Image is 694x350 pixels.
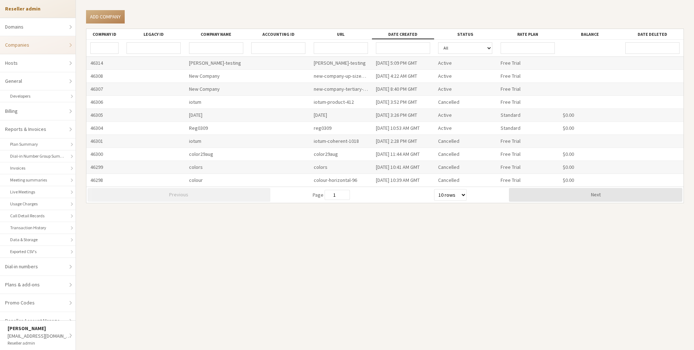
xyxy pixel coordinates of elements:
[497,57,559,69] div: Free Trial
[185,135,247,148] div: iotum
[309,109,372,121] div: [DATE]
[563,150,617,158] div: $0.00
[372,174,434,187] div: [DATE] 10:39 AM GMT
[563,111,617,119] div: $0.00
[434,109,496,121] div: Active
[309,70,372,82] div: new-company-up-sized-34959
[372,161,434,174] div: [DATE] 10:41 AM GMT
[309,83,372,95] div: new-company-tertiary-83911
[497,96,559,108] div: Free Trial
[90,31,119,37] div: Company ID
[185,122,247,135] div: Reg0309
[372,122,434,135] div: [DATE] 10:53 AM GMT
[434,189,467,201] select: row size select
[86,10,125,24] a: Add company
[309,122,372,135] div: reg0309
[185,174,247,187] div: colour
[497,161,559,174] div: Free Trial
[86,148,123,161] div: 46300
[5,5,40,12] strong: Reseller admin
[314,42,368,54] input: URL
[509,188,682,202] button: Next
[185,161,247,174] div: colors
[501,31,555,37] div: Rate plan
[86,96,123,108] div: 46306
[372,109,434,121] div: [DATE] 3:26 PM GMT
[625,31,680,37] div: Date deleted
[127,42,181,54] input: Legacy ID
[185,57,247,69] div: [PERSON_NAME]-testing
[309,135,372,148] div: iotum-coherent-1018
[189,31,243,37] div: Company name
[372,83,434,95] div: [DATE] 8:40 PM GMT
[86,174,123,187] div: 46298
[563,163,617,171] div: $0.00
[434,83,496,95] div: Active
[497,135,559,148] div: Free Trial
[372,57,434,69] div: [DATE] 5:09 PM GMT
[434,122,496,135] div: Active
[372,135,434,148] div: [DATE] 2:28 PM GMT
[309,148,372,161] div: color29aug
[438,31,492,37] div: Status
[497,70,559,82] div: Free Trial
[251,42,305,54] input: Accounting ID
[189,42,243,54] input: Company name
[185,148,247,161] div: color29aug
[86,57,123,69] div: 46314
[86,109,123,121] div: 46305
[185,83,247,95] div: New Company
[185,109,247,121] div: [DATE]
[497,122,559,135] div: Standard
[563,31,617,37] div: Balance
[434,135,496,148] div: Cancelled
[90,42,119,54] input: Company ID
[372,96,434,108] div: [DATE] 3:52 PM GMT
[127,31,181,37] div: Legacy ID
[325,190,350,200] input: page number input
[313,190,350,200] span: Page
[501,42,555,54] input: Rate plan
[185,70,247,82] div: New Company
[372,70,434,82] div: [DATE] 4:22 AM GMT
[8,340,72,346] div: Reseller admin
[86,135,123,148] div: 46301
[497,174,559,187] div: Free Trial
[86,83,123,95] div: 46307
[434,174,496,187] div: Cancelled
[497,109,559,121] div: Standard
[309,57,372,69] div: [PERSON_NAME]-testing
[185,96,247,108] div: iotum
[309,161,372,174] div: colors
[376,31,430,37] div: Date created
[372,148,434,161] div: [DATE] 11:44 AM GMT
[314,31,368,37] div: URL
[309,96,372,108] div: iotum-product-412
[434,57,496,69] div: Active
[86,161,123,174] div: 46299
[87,188,270,202] button: Previous
[376,42,430,54] input: Open menu
[434,148,496,161] div: Cancelled
[434,70,496,82] div: Active
[497,83,559,95] div: Free Trial
[86,122,123,135] div: 46304
[309,174,372,187] div: colour-horizontal-96
[434,161,496,174] div: Cancelled
[8,325,72,332] div: [PERSON_NAME]
[438,42,492,54] select: Status
[497,148,559,161] div: Free Trial
[563,124,617,132] div: $0.00
[86,70,123,82] div: 46308
[625,42,680,54] input: Open menu
[434,96,496,108] div: Cancelled
[251,31,305,37] div: Accounting ID
[563,176,617,184] div: $0.00
[8,332,72,340] div: [EMAIL_ADDRESS][DOMAIN_NAME]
